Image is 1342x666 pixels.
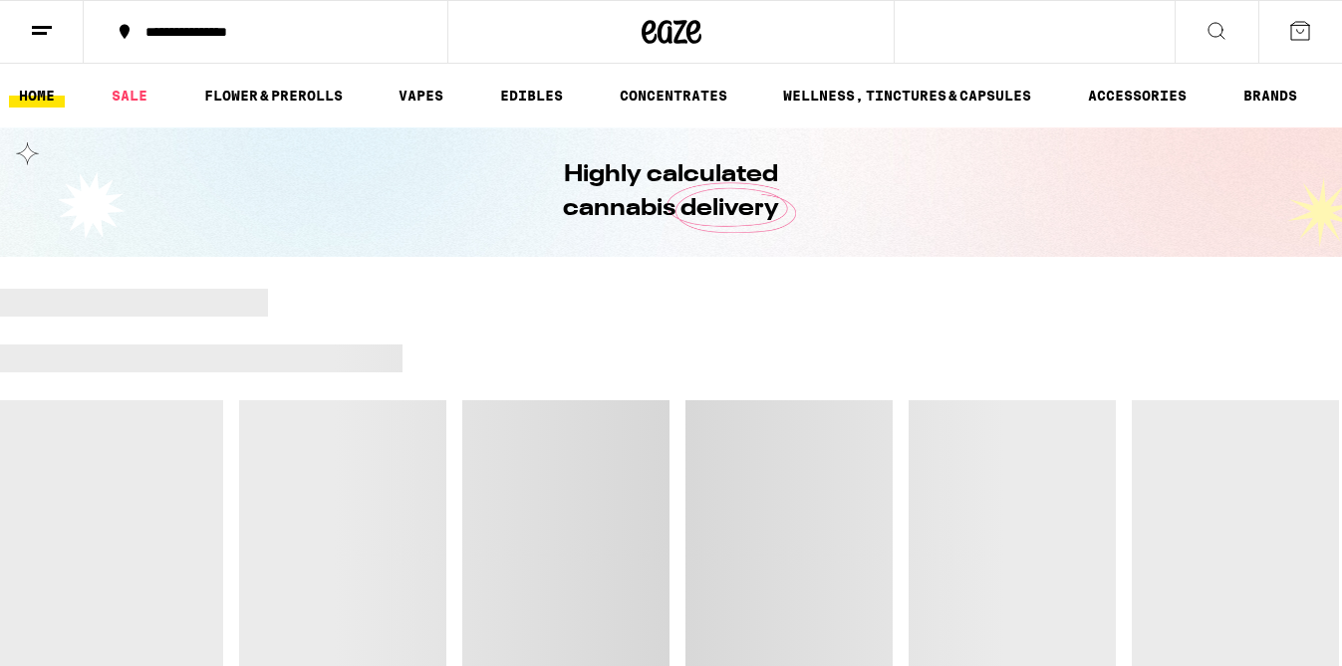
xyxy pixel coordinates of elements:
a: WELLNESS, TINCTURES & CAPSULES [773,84,1041,108]
a: FLOWER & PREROLLS [194,84,353,108]
a: CONCENTRATES [610,84,737,108]
a: ACCESSORIES [1078,84,1197,108]
a: SALE [102,84,157,108]
a: BRANDS [1233,84,1307,108]
h1: Highly calculated cannabis delivery [507,158,836,226]
a: VAPES [389,84,453,108]
a: EDIBLES [490,84,573,108]
a: HOME [9,84,65,108]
